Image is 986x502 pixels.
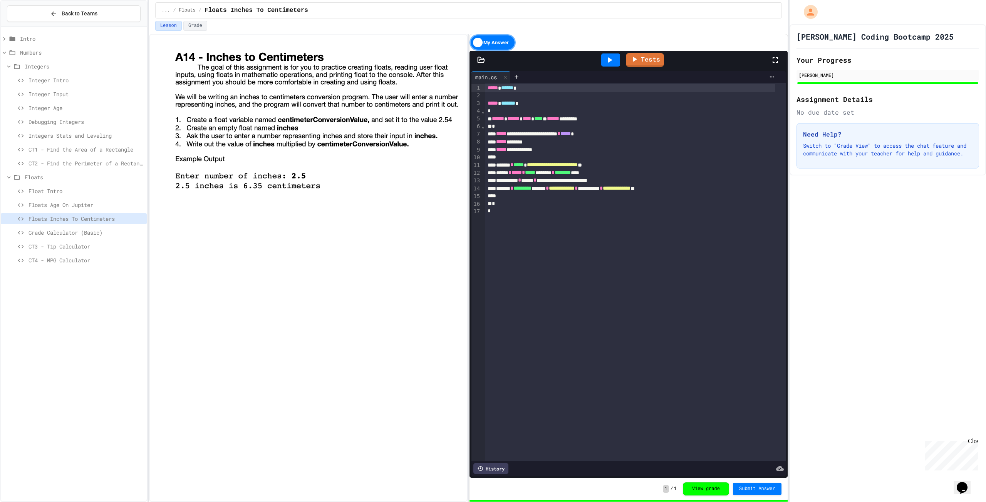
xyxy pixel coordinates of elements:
span: CT1 - Find the Area of a Rectangle [29,145,144,153]
span: Integer Age [29,104,144,112]
div: 16 [471,200,481,208]
div: 11 [471,162,481,169]
div: No due date set [797,108,979,117]
span: Integer Intro [29,76,144,84]
div: 15 [471,193,481,200]
button: Submit Answer [733,483,781,495]
div: My Account [796,3,820,21]
span: Integers [25,62,144,70]
div: 17 [471,208,481,215]
span: / [199,7,201,13]
button: Lesson [155,21,182,31]
span: Integer Input [29,90,144,98]
div: 7 [471,130,481,138]
div: 1 [471,84,481,92]
div: 5 [471,115,481,123]
span: 1 [663,485,669,493]
div: 9 [471,146,481,154]
button: View grade [683,482,729,495]
div: 12 [471,169,481,177]
span: CT2 - Find the Perimeter of a Rectangle [29,159,144,167]
span: 1 [674,486,677,492]
div: 13 [471,177,481,185]
span: Float Intro [29,187,144,195]
a: Tests [626,53,664,67]
span: Numbers [20,48,144,57]
h1: [PERSON_NAME] Coding Bootcamp 2025 [797,31,954,42]
div: [PERSON_NAME] [799,72,977,78]
div: main.cs [471,71,510,83]
span: ... [162,7,170,13]
button: Back to Teams [7,5,141,22]
button: Grade [183,21,207,31]
div: 6 [471,123,481,130]
div: 4 [471,107,481,115]
iframe: chat widget [954,471,978,494]
div: 10 [471,154,481,162]
div: 8 [471,138,481,146]
div: 14 [471,185,481,193]
span: Floats [179,7,196,13]
iframe: chat widget [922,438,978,470]
span: CT3 - Tip Calculator [29,242,144,250]
span: Grade Calculator (Basic) [29,228,144,237]
span: Integers Stats and Leveling [29,132,144,140]
div: History [473,463,508,474]
span: Floats [25,173,144,181]
span: Back to Teams [62,10,97,18]
div: 3 [471,100,481,107]
span: Submit Answer [739,486,775,492]
div: 2 [471,92,481,100]
h3: Need Help? [803,130,973,139]
span: Floats Inches To Centimeters [29,215,144,223]
span: Debugging Integers [29,118,144,126]
span: Intro [20,35,144,43]
h2: Your Progress [797,55,979,65]
span: / [671,486,673,492]
span: Floats Inches To Centimeters [205,6,308,15]
span: / [173,7,176,13]
h2: Assignment Details [797,94,979,105]
p: Switch to "Grade View" to access the chat feature and communicate with your teacher for help and ... [803,142,973,157]
div: Chat with us now!Close [3,3,53,49]
span: Fold line [481,108,485,114]
span: CT4 - MPG Calculator [29,256,144,264]
span: Fold line [481,123,485,129]
span: Floats Age On Jupiter [29,201,144,209]
div: main.cs [471,73,501,81]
